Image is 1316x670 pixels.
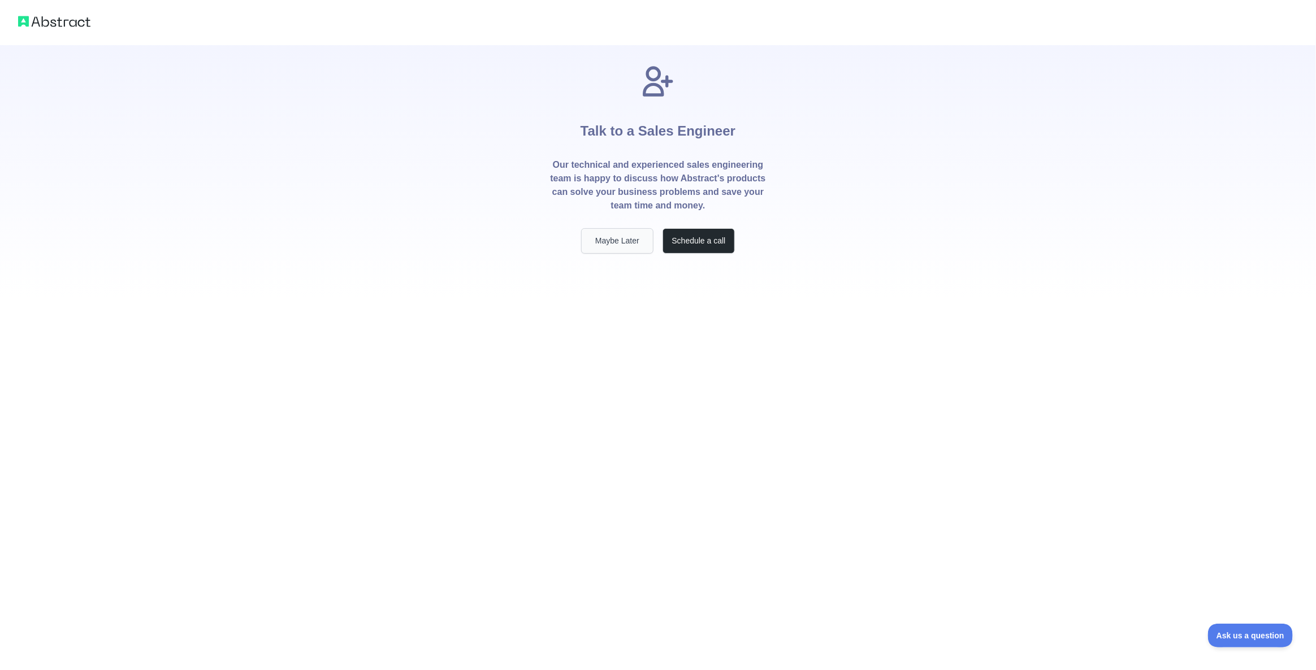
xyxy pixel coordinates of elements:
img: Abstract logo [18,14,90,29]
button: Schedule a call [663,228,735,254]
h1: Talk to a Sales Engineer [581,99,735,158]
iframe: Toggle Customer Support [1208,624,1293,647]
p: Our technical and experienced sales engineering team is happy to discuss how Abstract's products ... [549,158,767,212]
button: Maybe Later [581,228,653,254]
